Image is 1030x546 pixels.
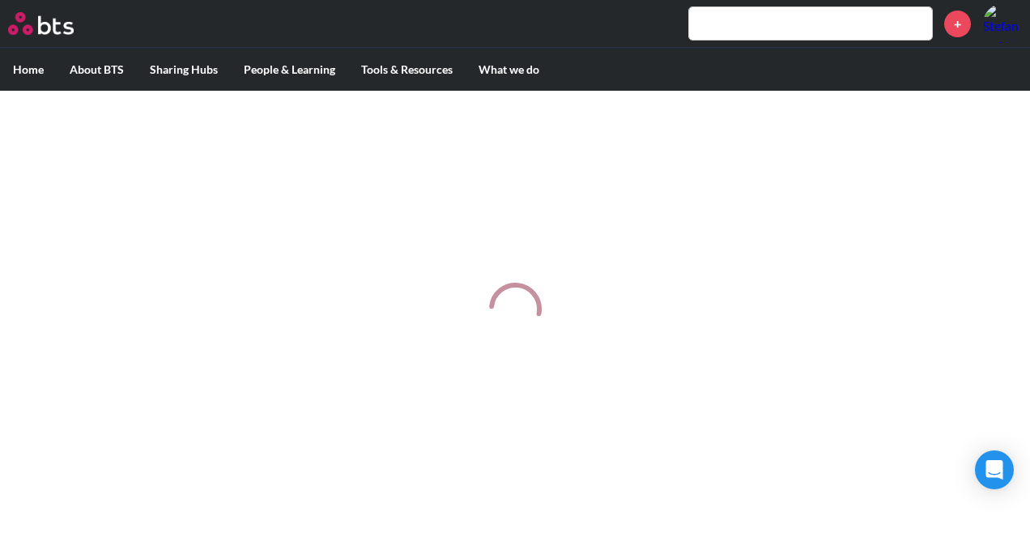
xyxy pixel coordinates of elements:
[348,49,466,91] label: Tools & Resources
[983,4,1022,43] img: Stefan Cronje
[57,49,137,91] label: About BTS
[8,12,104,35] a: Go home
[466,49,552,91] label: What we do
[983,4,1022,43] a: Profile
[137,49,231,91] label: Sharing Hubs
[975,450,1014,489] div: Open Intercom Messenger
[8,12,74,35] img: BTS Logo
[231,49,348,91] label: People & Learning
[944,11,971,37] a: +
